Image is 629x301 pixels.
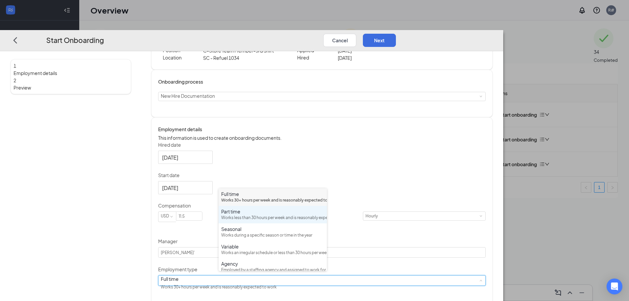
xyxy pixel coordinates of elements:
p: Manager [158,238,486,245]
div: Variable [221,243,324,250]
input: Aug 26, 2025 [162,184,207,192]
p: Compensation [158,202,486,209]
div: Employed by a staffing agency and assigned to work for another company [221,267,324,273]
div: Agency [221,260,324,267]
span: 1 [14,63,16,69]
div: Open Intercom Messenger [607,279,622,294]
span: Employment details [14,69,128,77]
div: Part time [221,208,324,215]
p: Start date [158,172,486,178]
p: Hired [297,54,337,61]
div: Hourly [366,212,382,220]
h3: Start Onboarding [46,35,104,46]
p: Employment type [158,266,486,273]
p: Location [163,54,203,61]
input: Aug 26, 2025 [162,153,207,162]
input: Manager name [158,247,486,258]
p: [DATE] [338,54,419,61]
div: USD [161,212,174,220]
div: Works 30+ hours per week and is reasonably expected to work [221,197,324,204]
div: Works during a specific season or time in the year [221,232,324,239]
h4: Employment details [158,126,486,133]
button: Cancel [323,34,356,47]
div: [object Object] [161,276,281,292]
div: Seasonal [221,226,324,232]
h4: Onboarding process [158,78,486,85]
p: Hired date [158,141,486,148]
div: Works less than 30 hours per week and is reasonably expected to work [221,215,324,221]
p: SC - Refuel 1034 [203,54,284,61]
p: This information is used to create onboarding documents. [158,134,486,141]
input: Amount [176,212,202,220]
div: Works an irregular schedule or less than 30 hours per week [221,250,324,256]
div: Full time [221,191,324,197]
span: 2 [14,77,16,83]
div: Full time [161,276,277,282]
button: Next [363,34,396,47]
div: [object Object] [161,92,220,101]
span: Preview [14,84,128,91]
div: Works 30+ hours per week and is reasonably expected to work [161,282,277,292]
span: New Hire Documentation [161,93,215,99]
